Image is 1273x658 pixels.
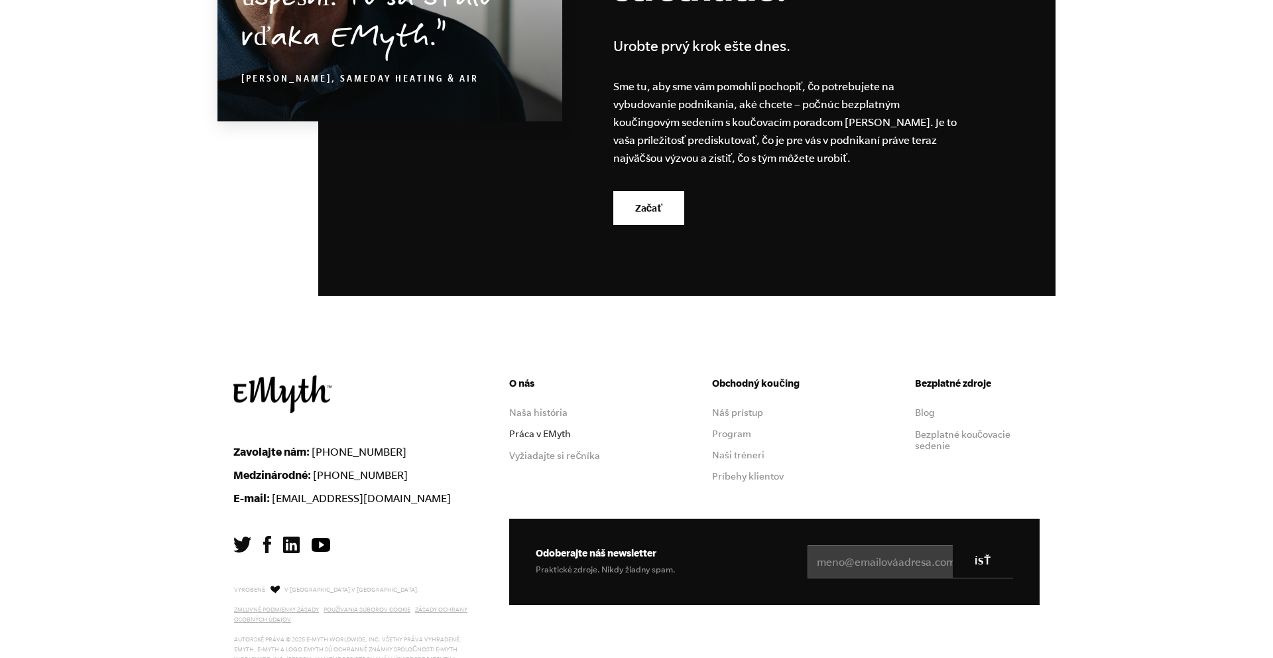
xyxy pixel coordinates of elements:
iframe: Widget chatu [1207,594,1273,658]
a: Naša história [509,407,568,418]
div: Widget četu [1207,594,1273,658]
font: Bezplatné zdroje [915,377,991,389]
a: Príbehy klientov [712,471,784,482]
img: EMyth [233,375,332,413]
img: Láska [271,585,280,594]
a: Práca v EMyth [509,428,571,439]
img: Facebook [263,536,271,553]
a: Vyžiadajte si rečníka [509,450,600,461]
a: používania súborov cookie [324,606,410,613]
font: Obchodný koučing [712,377,800,389]
a: Zmluvné podmienky Zásady [234,606,319,613]
input: ÍSŤ [953,545,1013,578]
a: Naši tréneri [712,450,764,460]
a: Zásady ochrany osobných údajov [234,606,467,623]
a: Náš prístup [712,407,763,418]
font: Zavolajte nám: [233,445,310,458]
font: O nás [509,377,534,389]
font: Medzinárodné: [233,468,311,481]
a: [PHONE_NUMBER] [313,469,408,481]
font: Praktické zdroje. Nikdy žiadny spam. [536,564,676,574]
img: Twitter [233,537,251,553]
font: Odoberajte náš newsletter [536,547,656,559]
font: Vyrobené [234,586,265,593]
a: [EMAIL_ADDRESS][DOMAIN_NAME] [272,492,451,504]
font: v [GEOGRAPHIC_DATA] v [GEOGRAPHIC_DATA]. [284,586,419,593]
a: Začať [613,191,685,225]
a: [PHONE_NUMBER] [312,446,406,458]
font: Urobte prvý krok ešte dnes. [613,38,790,54]
input: meno@emailováadresa.com [808,545,1013,578]
font: E-mail: [233,492,270,504]
a: Bezplatné koučovacie sedenie [915,429,1010,451]
img: YouTube [312,538,330,552]
img: LinkedIn [283,537,300,553]
a: Blog [915,407,935,418]
a: Program [712,428,751,439]
font: [PERSON_NAME], SameDay Heating & Air [241,75,479,86]
font: Začať [635,202,663,214]
font: Sme tu, aby sme vám pomohli pochopiť, čo potrebujete na vybudovanie podnikania, aké chcete – počn... [613,80,957,164]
